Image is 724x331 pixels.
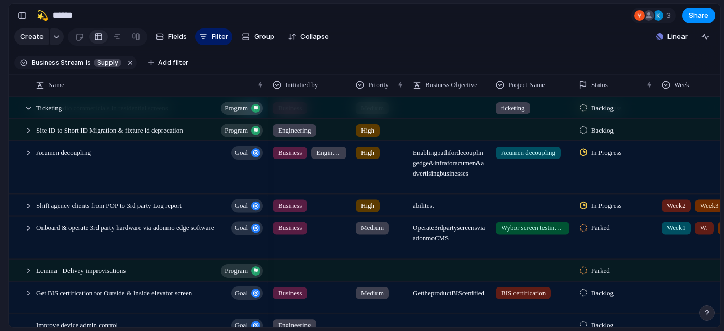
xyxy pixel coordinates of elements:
button: Filter [195,28,232,45]
span: Add filter [158,58,188,67]
button: Add filter [142,55,194,70]
span: program [225,101,248,116]
span: is [86,58,91,67]
span: Project Name [508,80,545,90]
span: Improve device admin control [36,319,118,330]
span: Engineering [316,148,341,158]
span: abilites. [409,195,491,211]
span: Supply [97,58,118,67]
span: Wybor screen testing & integration [501,223,564,233]
span: Filter [212,32,228,42]
span: goal [235,146,248,160]
span: Acumen decoupling [36,146,91,158]
span: Backlog [591,103,614,113]
button: goal [231,286,263,299]
span: 3 [666,10,674,21]
span: Backlog [591,125,614,136]
button: goal [231,199,263,212]
button: Linear [652,29,692,45]
button: goal [231,146,263,160]
span: Initiatied by [285,80,318,90]
button: Supply [92,57,123,68]
span: Business [278,287,302,298]
button: Group [236,28,280,45]
span: goal [235,285,248,300]
button: is [83,57,93,68]
span: Week2 [700,223,708,233]
span: Enabling path for decoupling edge & infra for acumen & advertising businesses [409,142,491,179]
span: Week3 [700,200,719,211]
span: Get the product BIS certified [409,282,491,298]
span: Business [278,200,302,211]
span: Week1 [667,223,686,233]
span: Name [48,80,64,90]
button: Share [682,8,715,23]
span: Get BIS certification for Outside & Inside elevator screen [36,286,192,298]
span: Parked [591,223,610,233]
span: In Progress [591,200,622,211]
span: Create [20,32,44,42]
span: Priority [368,80,389,90]
span: High [361,125,374,136]
span: Status [591,80,608,90]
button: Fields [151,28,191,45]
span: Group [254,32,274,42]
button: Create [14,28,49,45]
span: Shift agency clients from POP to 3rd party Log report [36,199,182,211]
div: 💫 [37,8,48,22]
button: goal [231,221,263,235]
button: program [221,264,263,277]
span: program [225,123,248,138]
span: High [361,148,374,158]
span: In Progress [591,148,622,158]
span: Business Objective [425,80,477,90]
span: Backlog [591,320,614,330]
button: Collapse [284,28,333,45]
span: Parked [591,265,610,276]
span: goal [235,221,248,235]
span: Backlog [591,287,614,298]
span: program [225,263,248,278]
button: 💫 [34,7,51,24]
span: Linear [667,32,688,42]
button: program [221,102,263,115]
span: Collapse [300,32,329,42]
button: program [221,124,263,137]
span: Onboard & operate 3rd party hardware via adonmo edge software [36,221,214,233]
span: Share [689,10,708,21]
span: Engineering [278,320,311,330]
span: Medium [361,287,384,298]
span: Week2 [667,200,686,211]
span: Acumen decoupling [501,148,555,158]
span: Medium [361,223,384,233]
span: Fields [168,32,187,42]
span: Business [278,223,302,233]
span: Ticketing [36,102,62,113]
span: Engineering [278,125,311,136]
span: Business [278,148,302,158]
span: Operate 3rd party screens via adonmo CMS [409,217,491,243]
span: Lemma - Delivey improvisations [36,264,126,276]
span: Week [674,80,689,90]
span: Business Stream [32,58,83,67]
span: High [361,200,374,211]
span: ticketing [501,103,525,113]
span: BIS certification [501,287,546,298]
span: goal [235,198,248,213]
span: Site ID to Short ID Migration & fixture id deprecation [36,124,183,136]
